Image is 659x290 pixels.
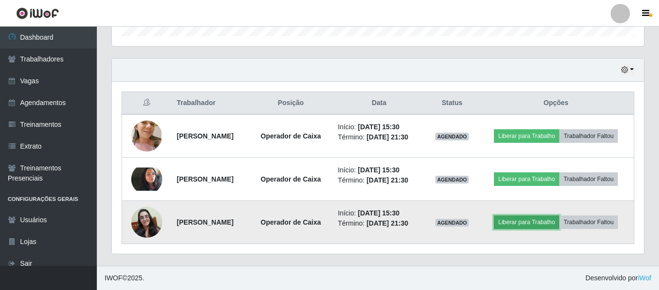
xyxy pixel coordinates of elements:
span: AGENDADO [435,219,469,227]
time: [DATE] 21:30 [367,133,408,141]
li: Término: [338,132,420,142]
li: Término: [338,218,420,229]
span: Desenvolvido por [585,273,651,283]
th: Posição [249,92,332,115]
th: Status [426,92,478,115]
li: Início: [338,208,420,218]
strong: [PERSON_NAME] [177,132,233,140]
button: Liberar para Trabalho [494,172,559,186]
time: [DATE] 21:30 [367,176,408,184]
time: [DATE] 15:30 [358,209,399,217]
time: [DATE] 15:30 [358,166,399,174]
th: Data [332,92,426,115]
strong: [PERSON_NAME] [177,175,233,183]
th: Trabalhador [171,92,249,115]
li: Término: [338,175,420,185]
button: Trabalhador Faltou [559,215,618,229]
strong: [PERSON_NAME] [177,218,233,226]
img: 1754064940964.jpeg [131,207,162,238]
strong: Operador de Caixa [261,175,321,183]
button: Trabalhador Faltou [559,172,618,186]
span: © 2025 . [105,273,144,283]
strong: Operador de Caixa [261,132,321,140]
strong: Operador de Caixa [261,218,321,226]
span: IWOF [105,274,123,282]
button: Trabalhador Faltou [559,129,618,143]
span: AGENDADO [435,133,469,140]
img: 1732121401472.jpeg [131,168,162,191]
th: Opções [478,92,634,115]
img: 1752702642595.jpeg [131,107,162,165]
button: Liberar para Trabalho [494,129,559,143]
button: Liberar para Trabalho [494,215,559,229]
li: Início: [338,165,420,175]
time: [DATE] 21:30 [367,219,408,227]
img: CoreUI Logo [16,7,59,19]
a: iWof [638,274,651,282]
time: [DATE] 15:30 [358,123,399,131]
span: AGENDADO [435,176,469,183]
li: Início: [338,122,420,132]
